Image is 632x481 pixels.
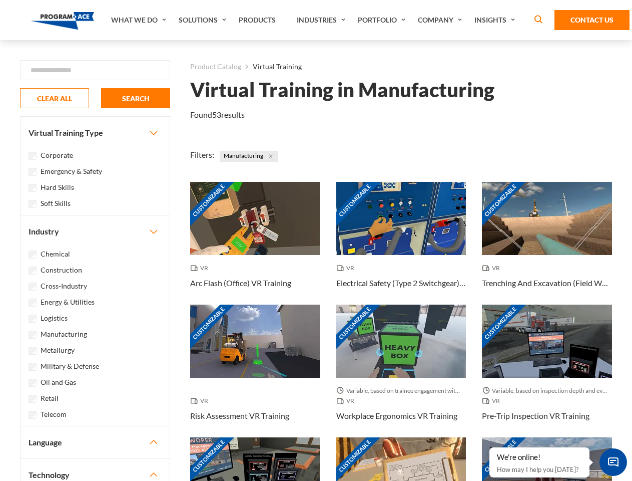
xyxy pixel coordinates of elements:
input: Corporate [29,152,37,160]
input: Hard Skills [29,184,37,192]
a: Customizable Thumbnail - Electrical Safety (Type 2 Switchgear) VR Training VR Electrical Safety (... [336,182,466,305]
img: Program-Ace [31,12,95,30]
h3: Risk Assessment VR Training [190,410,289,422]
label: Chemical [41,249,70,260]
input: Soft Skills [29,200,37,208]
span: VR [190,396,212,406]
label: Construction [41,265,82,276]
input: Military & Defense [29,363,37,371]
button: Industry [21,215,170,248]
span: VR [482,396,504,406]
em: 53 [212,110,221,119]
label: Metallurgy [41,345,75,356]
input: Oil and Gas [29,379,37,387]
label: Manufacturing [41,329,87,340]
p: How may I help you [DATE]? [497,463,582,475]
button: Close [265,151,276,162]
h3: Workplace Ergonomics VR Training [336,410,457,422]
h3: Trenching And Excavation (Field Work) VR Training [482,277,612,289]
a: Customizable Thumbnail - Pre-Trip Inspection VR Training Variable, based on inspection depth and ... [482,305,612,437]
span: VR [336,263,358,273]
label: Cross-Industry [41,281,87,292]
span: VR [190,263,212,273]
span: Variable, based on trainee engagement with exercises. [336,386,466,396]
li: Virtual Training [241,60,302,73]
input: Construction [29,267,37,275]
a: Customizable Thumbnail - Arc Flash (Office) VR Training VR Arc Flash (Office) VR Training [190,182,320,305]
a: Product Catalog [190,60,241,73]
input: Logistics [29,315,37,323]
p: Found results [190,109,245,121]
label: Energy & Utilities [41,297,95,308]
span: Chat Widget [599,448,627,476]
button: Language [21,426,170,458]
label: Logistics [41,313,68,324]
label: Telecom [41,409,67,420]
h3: Electrical Safety (Type 2 Switchgear) VR Training [336,277,466,289]
h1: Virtual Training in Manufacturing [190,81,494,99]
input: Telecom [29,411,37,419]
input: Emergency & Safety [29,168,37,176]
input: Cross-Industry [29,283,37,291]
span: Manufacturing [220,151,278,162]
span: Variable, based on inspection depth and event interaction. [482,386,612,396]
nav: breadcrumb [190,60,612,73]
label: Oil and Gas [41,377,76,388]
a: Contact Us [554,10,629,30]
button: Virtual Training Type [21,117,170,149]
input: Energy & Utilities [29,299,37,307]
label: Emergency & Safety [41,166,102,177]
input: Manufacturing [29,331,37,339]
span: Filters: [190,150,214,159]
h3: Pre-Trip Inspection VR Training [482,410,589,422]
span: VR [482,263,504,273]
label: Retail [41,393,59,404]
label: Hard Skills [41,182,74,193]
div: We're online! [497,452,582,462]
button: CLEAR ALL [20,88,89,108]
input: Retail [29,395,37,403]
a: Customizable Thumbnail - Workplace Ergonomics VR Training Variable, based on trainee engagement w... [336,305,466,437]
label: Military & Defense [41,361,99,372]
input: Metallurgy [29,347,37,355]
a: Customizable Thumbnail - Trenching And Excavation (Field Work) VR Training VR Trenching And Excav... [482,182,612,305]
a: Customizable Thumbnail - Risk Assessment VR Training VR Risk Assessment VR Training [190,305,320,437]
h3: Arc Flash (Office) VR Training [190,277,291,289]
label: Soft Skills [41,198,71,209]
span: VR [336,396,358,406]
input: Chemical [29,251,37,259]
label: Corporate [41,150,73,161]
